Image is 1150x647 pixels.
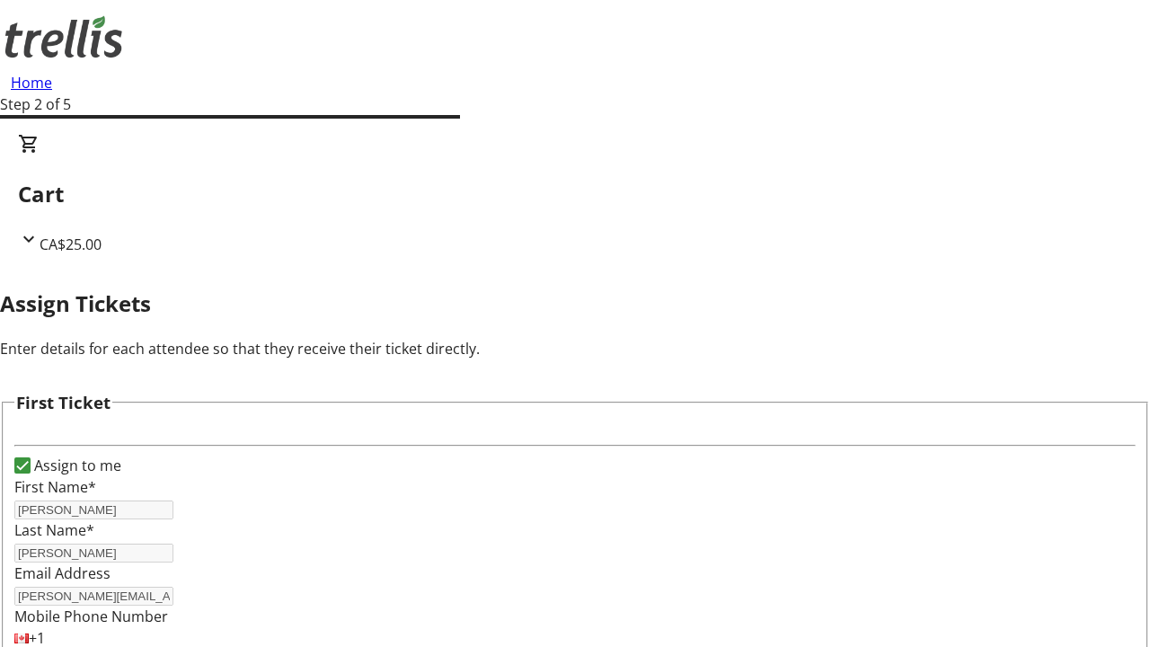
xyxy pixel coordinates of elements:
[40,235,102,254] span: CA$25.00
[14,477,96,497] label: First Name*
[31,455,121,476] label: Assign to me
[14,520,94,540] label: Last Name*
[16,390,111,415] h3: First Ticket
[14,563,111,583] label: Email Address
[18,178,1132,210] h2: Cart
[18,133,1132,255] div: CartCA$25.00
[14,607,168,626] label: Mobile Phone Number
